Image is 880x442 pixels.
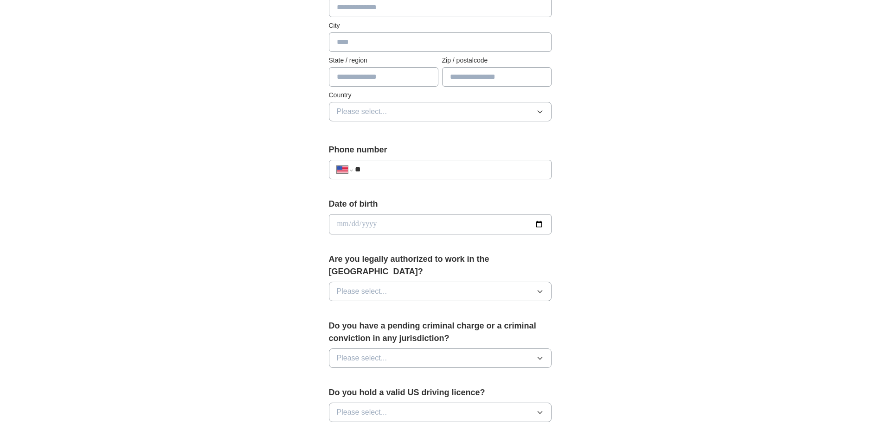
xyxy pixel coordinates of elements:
label: Phone number [329,144,552,156]
button: Please select... [329,348,552,368]
button: Please select... [329,403,552,422]
span: Please select... [337,353,387,364]
span: Please select... [337,407,387,418]
label: Country [329,90,552,100]
label: State / region [329,56,438,65]
button: Please select... [329,282,552,301]
label: City [329,21,552,31]
label: Date of birth [329,198,552,210]
label: Do you have a pending criminal charge or a criminal conviction in any jurisdiction? [329,320,552,345]
label: Are you legally authorized to work in the [GEOGRAPHIC_DATA]? [329,253,552,278]
span: Please select... [337,106,387,117]
button: Please select... [329,102,552,121]
span: Please select... [337,286,387,297]
label: Zip / postalcode [442,56,552,65]
label: Do you hold a valid US driving licence? [329,386,552,399]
